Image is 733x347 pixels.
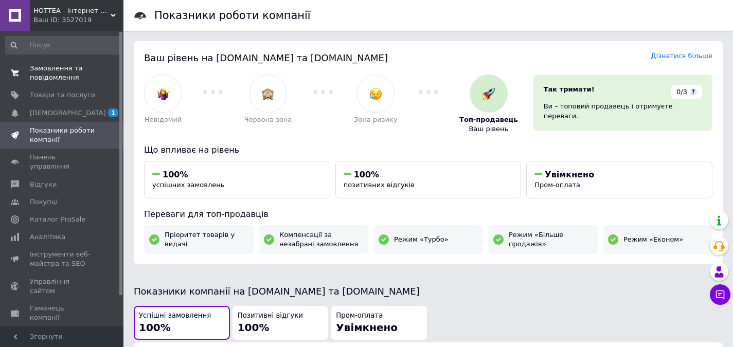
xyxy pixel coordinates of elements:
[154,9,311,22] h1: Показники роботи компанії
[651,52,712,60] a: Дізнатися більше
[544,85,595,93] span: Так тримати!
[157,87,170,100] img: :woman-shrugging:
[139,321,171,334] span: 100%
[509,230,593,249] span: Режим «Більше продажів»
[144,161,330,198] button: 100%успішних замовлень
[134,306,230,340] button: Успішні замовлення100%
[145,115,182,124] span: Невідомий
[336,321,398,334] span: Увімкнено
[335,161,522,198] button: 100%позитивних відгуків
[108,108,118,117] span: 1
[30,126,95,144] span: Показники роботи компанії
[710,284,730,305] button: Чат з покупцем
[354,115,398,124] span: Зона ризику
[394,235,449,244] span: Режим «Турбо»
[671,85,702,99] div: 0/3
[30,153,95,171] span: Панель управління
[30,277,95,296] span: Управління сайтом
[165,230,248,249] span: Пріоритет товарів у видачі
[163,170,188,179] span: 100%
[331,306,427,340] button: Пром-оплатаУвімкнено
[526,161,712,198] button: УвімкненоПром-оплата
[144,145,239,155] span: Що впливає на рівень
[33,6,111,15] span: HOTTEA - інтернет магазин чаю
[33,15,123,25] div: Ваш ID: 3527019
[354,170,379,179] span: 100%
[482,87,495,100] img: :rocket:
[279,230,363,249] span: Компенсації за незабрані замовлення
[30,180,57,189] span: Відгуки
[30,197,58,207] span: Покупці
[144,209,269,219] span: Переваги для топ-продавців
[30,215,85,224] span: Каталог ProSale
[238,311,303,321] span: Позитивні відгуки
[545,170,594,179] span: Увімкнено
[30,232,65,242] span: Аналітика
[623,235,683,244] span: Режим «Економ»
[30,108,106,118] span: [DEMOGRAPHIC_DATA]
[344,181,415,189] span: позитивних відгуків
[369,87,382,100] img: :disappointed_relieved:
[144,52,388,63] span: Ваш рівень на [DOMAIN_NAME] та [DOMAIN_NAME]
[233,306,329,340] button: Позитивні відгуки100%
[238,321,270,334] span: 100%
[469,124,509,134] span: Ваш рівень
[30,64,95,82] span: Замовлення та повідомлення
[690,88,697,96] span: ?
[134,286,420,297] span: Показники компанії на [DOMAIN_NAME] та [DOMAIN_NAME]
[5,36,121,54] input: Пошук
[544,102,702,120] div: Ви – топовий продавець і отримуєте переваги.
[30,304,95,322] span: Гаманець компанії
[336,311,383,321] span: Пром-оплата
[139,311,211,321] span: Успішні замовлення
[261,87,274,100] img: :see_no_evil:
[30,90,95,100] span: Товари та послуги
[244,115,292,124] span: Червона зона
[152,181,224,189] span: успішних замовлень
[30,250,95,268] span: Інструменти веб-майстра та SEO
[459,115,518,124] span: Топ-продавець
[534,181,580,189] span: Пром-оплата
